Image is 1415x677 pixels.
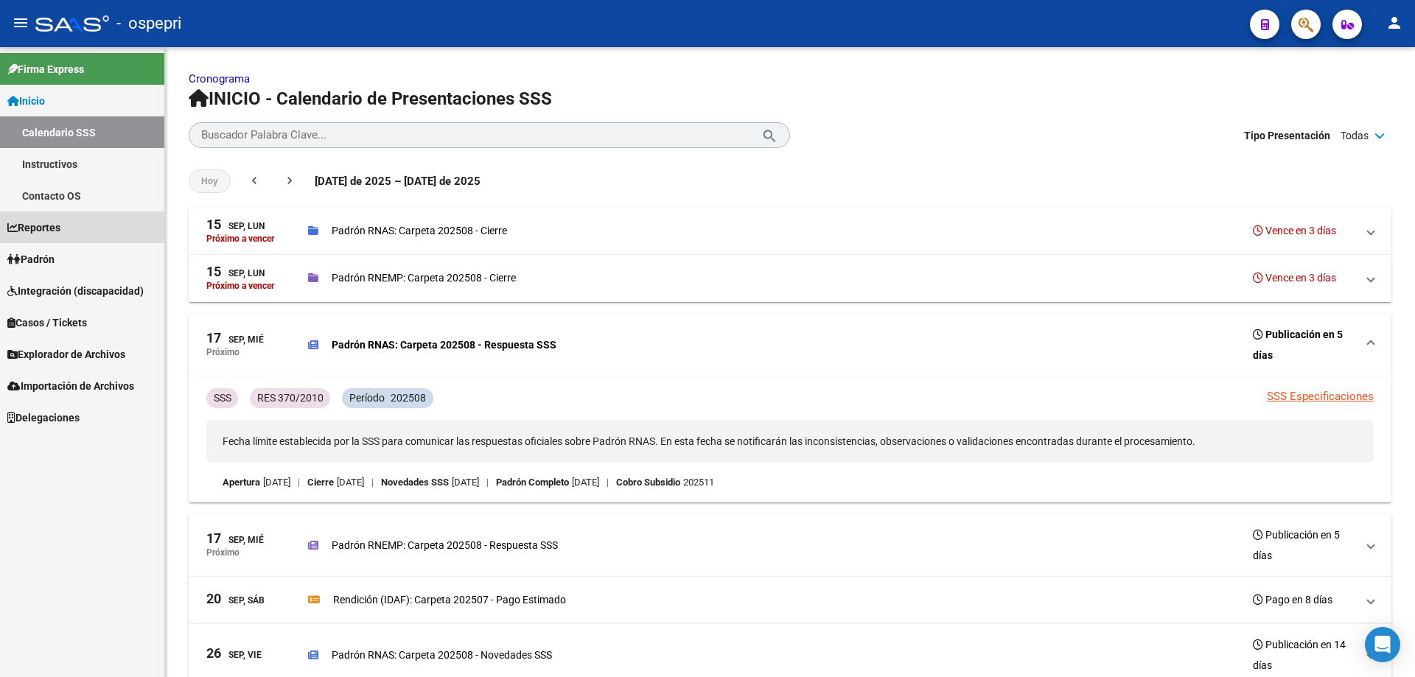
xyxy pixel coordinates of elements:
p: Padrón RNEMP: Carpeta 202508 - Respuesta SSS [332,537,558,553]
p: Cierre [307,474,334,491]
p: 202511 [683,474,714,491]
span: Padrón [7,251,55,267]
p: SSS [214,390,231,406]
h3: Vence en 3 días [1253,220,1336,241]
span: 15 [206,265,221,278]
p: [DATE] [572,474,599,491]
p: Próximo [206,547,240,558]
span: [DATE] de 2025 – [DATE] de 2025 [315,173,481,189]
p: Padrón RNAS: Carpeta 202508 - Cierre [332,222,507,239]
p: [DATE] [263,474,290,491]
span: Importación de Archivos [7,378,134,394]
p: Padrón RNAS: Carpeta 202508 - Novedades SSS [332,647,552,663]
p: Cobro Subsidio [616,474,680,491]
h3: Publicación en 14 días [1253,634,1356,676]
p: Padrón RNEMP: Carpeta 202508 - Cierre [332,270,516,286]
mat-expansion-panel-header: 17Sep, MiéPróximoPadrón RNAS: Carpeta 202508 - Respuesta SSSPublicación en 5 días [189,314,1391,376]
p: Novedades SSS [381,474,449,491]
a: SSS Especificaciones [1267,390,1374,403]
mat-expansion-panel-header: 17Sep, MiéPróximoPadrón RNEMP: Carpeta 202508 - Respuesta SSSPublicación en 5 días [189,514,1391,577]
span: 26 [206,647,221,660]
div: Sep, Mié [206,532,264,547]
mat-expansion-panel-header: 15Sep, LunPróximo a vencerPadrón RNAS: Carpeta 202508 - CierreVence en 3 días [189,208,1391,255]
div: Sep, Vie [206,647,262,662]
span: | [298,474,300,491]
p: Próximo [206,347,240,357]
p: 202508 [391,390,426,406]
mat-icon: person [1386,14,1403,32]
span: Delegaciones [7,410,80,426]
h3: Publicación en 5 días [1253,525,1356,566]
span: - ospepri [116,7,181,40]
p: Fecha límite establecida por la SSS para comunicar las respuestas oficiales sobre Padrón RNAS. En... [206,420,1374,463]
p: Próximo a vencer [206,281,274,291]
span: Todas [1341,127,1369,144]
span: 20 [206,592,221,606]
span: INICIO - Calendario de Presentaciones SSS [189,88,552,109]
p: Padrón Completo [496,474,569,491]
button: Hoy [189,169,231,193]
p: Próximo a vencer [206,234,274,244]
h3: Publicación en 5 días [1253,324,1356,365]
span: | [486,474,489,491]
p: Apertura [223,474,260,491]
p: Período [349,390,385,406]
div: Open Intercom Messenger [1365,627,1400,662]
mat-expansion-panel-header: 15Sep, LunPróximo a vencerPadrón RNEMP: Carpeta 202508 - CierreVence en 3 días [189,255,1391,302]
span: Integración (discapacidad) [7,283,144,299]
span: 15 [206,218,221,231]
span: 17 [206,532,221,545]
mat-icon: chevron_left [247,173,262,188]
p: RES 370/2010 [257,390,324,406]
h3: Pago en 8 días [1253,589,1332,610]
p: Padrón RNAS: Carpeta 202508 - Respuesta SSS [332,337,556,353]
a: Cronograma [189,72,250,85]
div: 17Sep, MiéPróximoPadrón RNAS: Carpeta 202508 - Respuesta SSSPublicación en 5 días [189,376,1391,502]
span: 17 [206,332,221,345]
span: Reportes [7,220,60,236]
span: Casos / Tickets [7,315,87,331]
mat-icon: chevron_right [282,173,297,188]
span: Inicio [7,93,45,109]
mat-icon: search [761,126,778,144]
span: | [371,474,374,491]
p: [DATE] [452,474,479,491]
div: Sep, Lun [206,218,265,234]
span: Firma Express [7,61,84,77]
span: | [607,474,609,491]
div: Sep, Mié [206,332,264,347]
p: Rendición (IDAF): Carpeta 202507 - Pago Estimado [333,592,566,608]
mat-expansion-panel-header: 20Sep, SábRendición (IDAF): Carpeta 202507 - Pago EstimadoPago en 8 días [189,577,1391,624]
div: Sep, Sáb [206,592,265,608]
mat-icon: menu [12,14,29,32]
span: Explorador de Archivos [7,346,125,362]
p: [DATE] [337,474,364,491]
span: Tipo Presentación [1244,127,1330,144]
h3: Vence en 3 días [1253,267,1336,288]
div: Sep, Lun [206,265,265,281]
